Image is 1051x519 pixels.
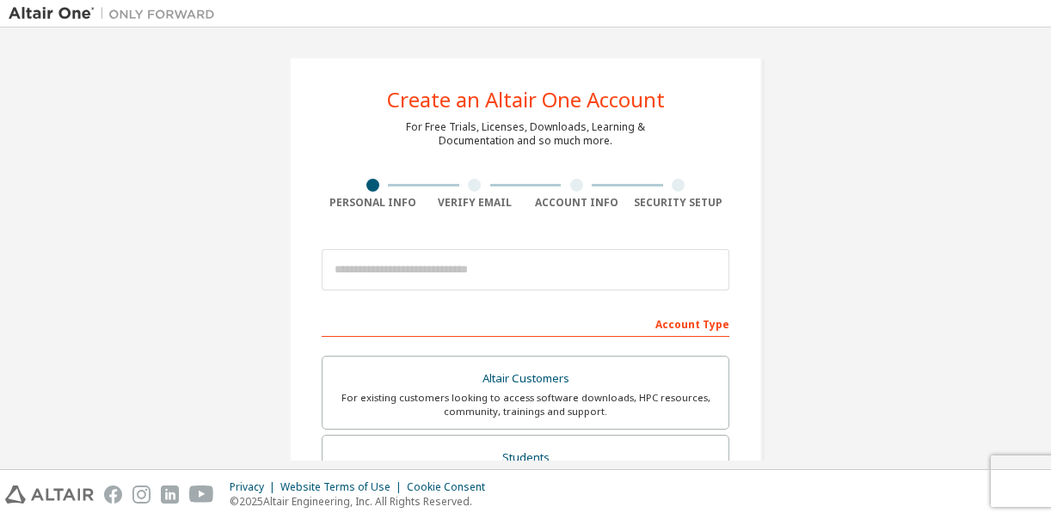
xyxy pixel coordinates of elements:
[628,196,730,210] div: Security Setup
[189,485,214,504] img: youtube.svg
[407,480,495,494] div: Cookie Consent
[5,485,94,504] img: altair_logo.svg
[322,196,424,210] div: Personal Info
[424,196,526,210] div: Verify Email
[333,391,718,418] div: For existing customers looking to access software downloads, HPC resources, community, trainings ...
[333,446,718,470] div: Students
[333,367,718,391] div: Altair Customers
[387,89,665,110] div: Create an Altair One Account
[132,485,151,504] img: instagram.svg
[230,494,495,509] p: © 2025 Altair Engineering, Inc. All Rights Reserved.
[406,120,645,148] div: For Free Trials, Licenses, Downloads, Learning & Documentation and so much more.
[161,485,179,504] img: linkedin.svg
[230,480,280,494] div: Privacy
[525,196,628,210] div: Account Info
[9,5,224,22] img: Altair One
[322,309,729,337] div: Account Type
[104,485,122,504] img: facebook.svg
[280,480,407,494] div: Website Terms of Use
